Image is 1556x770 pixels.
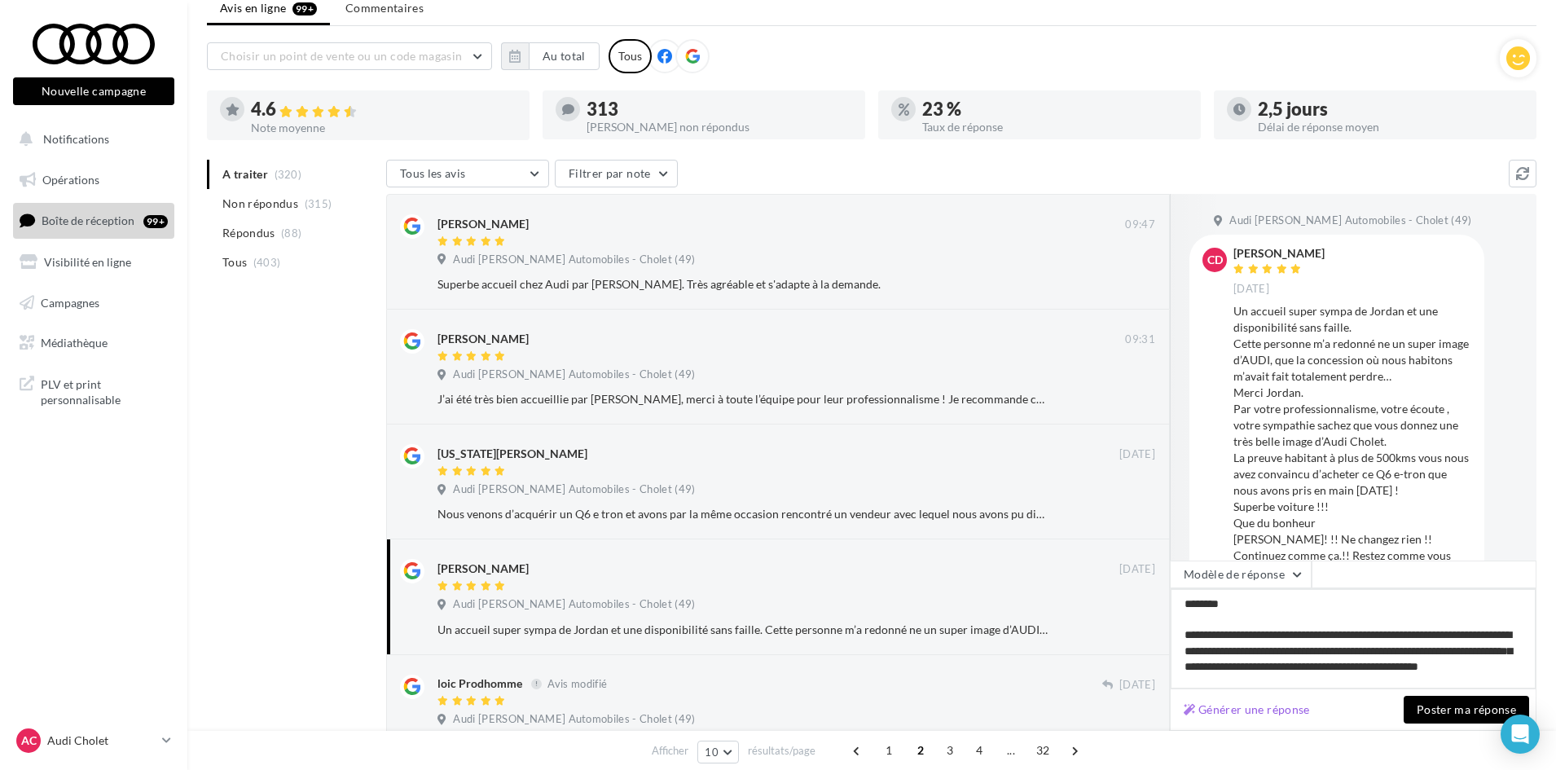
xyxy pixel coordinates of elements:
[1233,248,1325,259] div: [PERSON_NAME]
[41,336,108,350] span: Médiathèque
[1501,715,1540,754] div: Open Intercom Messenger
[1258,100,1523,118] div: 2,5 jours
[453,253,695,267] span: Audi [PERSON_NAME] Automobiles - Cholet (49)
[1177,700,1316,719] button: Générer une réponse
[1229,213,1471,228] span: Audi [PERSON_NAME] Automobiles - Cholet (49)
[437,391,1049,407] div: J’ai été très bien accueillie par [PERSON_NAME], merci à toute l’équipe pour leur professionnalis...
[501,42,600,70] button: Au total
[876,737,902,763] span: 1
[13,725,174,756] a: AC Audi Cholet
[966,737,992,763] span: 4
[437,276,1049,293] div: Superbe accueil chez Audi par [PERSON_NAME]. Très agréable et s'adapte à la demande.
[1119,447,1155,462] span: [DATE]
[1125,332,1155,347] span: 09:31
[1119,678,1155,693] span: [DATE]
[1170,561,1312,588] button: Modèle de réponse
[400,166,466,180] span: Tous les avis
[922,121,1188,133] div: Taux de réponse
[587,100,852,118] div: 313
[222,254,247,271] span: Tous
[10,245,178,279] a: Visibilité en ligne
[453,597,695,612] span: Audi [PERSON_NAME] Automobiles - Cholet (49)
[386,160,549,187] button: Tous les avis
[143,215,168,228] div: 99+
[547,677,607,690] span: Avis modifié
[221,49,462,63] span: Choisir un point de vente ou un code magasin
[43,132,109,146] span: Notifications
[529,42,600,70] button: Au total
[44,255,131,269] span: Visibilité en ligne
[705,746,719,759] span: 10
[305,197,332,210] span: (315)
[937,737,963,763] span: 3
[1258,121,1523,133] div: Délai de réponse moyen
[207,42,492,70] button: Choisir un point de vente ou un code magasin
[437,331,529,347] div: [PERSON_NAME]
[437,446,587,462] div: [US_STATE][PERSON_NAME]
[437,216,529,232] div: [PERSON_NAME]
[922,100,1188,118] div: 23 %
[453,482,695,497] span: Audi [PERSON_NAME] Automobiles - Cholet (49)
[437,675,522,692] div: loic Prodhomme
[1119,562,1155,577] span: [DATE]
[10,326,178,360] a: Médiathèque
[652,743,688,759] span: Afficher
[1233,282,1269,297] span: [DATE]
[1404,696,1529,724] button: Poster ma réponse
[47,733,156,749] p: Audi Cholet
[10,163,178,197] a: Opérations
[251,100,516,119] div: 4.6
[21,733,37,749] span: AC
[10,203,178,238] a: Boîte de réception99+
[555,160,678,187] button: Filtrer par note
[10,286,178,320] a: Campagnes
[281,227,301,240] span: (88)
[1030,737,1057,763] span: 32
[253,256,281,269] span: (403)
[13,77,174,105] button: Nouvelle campagne
[998,737,1024,763] span: ...
[1125,218,1155,232] span: 09:47
[1233,303,1471,580] div: Un accueil super sympa de Jordan et une disponibilité sans faille. Cette personne m’a redonné ne ...
[453,712,695,727] span: Audi [PERSON_NAME] Automobiles - Cholet (49)
[697,741,739,763] button: 10
[42,213,134,227] span: Boîte de réception
[748,743,815,759] span: résultats/page
[1207,252,1223,268] span: CD
[42,173,99,187] span: Opérations
[609,39,652,73] div: Tous
[587,121,852,133] div: [PERSON_NAME] non répondus
[437,561,529,577] div: [PERSON_NAME]
[437,622,1049,638] div: Un accueil super sympa de Jordan et une disponibilité sans faille. Cette personne m’a redonné ne ...
[453,367,695,382] span: Audi [PERSON_NAME] Automobiles - Cholet (49)
[10,367,178,415] a: PLV et print personnalisable
[437,506,1049,522] div: Nous venons d’acquérir un Q6 e tron et avons par la même occasion rencontré un vendeur avec leque...
[41,373,168,408] span: PLV et print personnalisable
[222,196,298,212] span: Non répondus
[908,737,934,763] span: 2
[222,225,275,241] span: Répondus
[10,122,171,156] button: Notifications
[41,295,99,309] span: Campagnes
[251,122,516,134] div: Note moyenne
